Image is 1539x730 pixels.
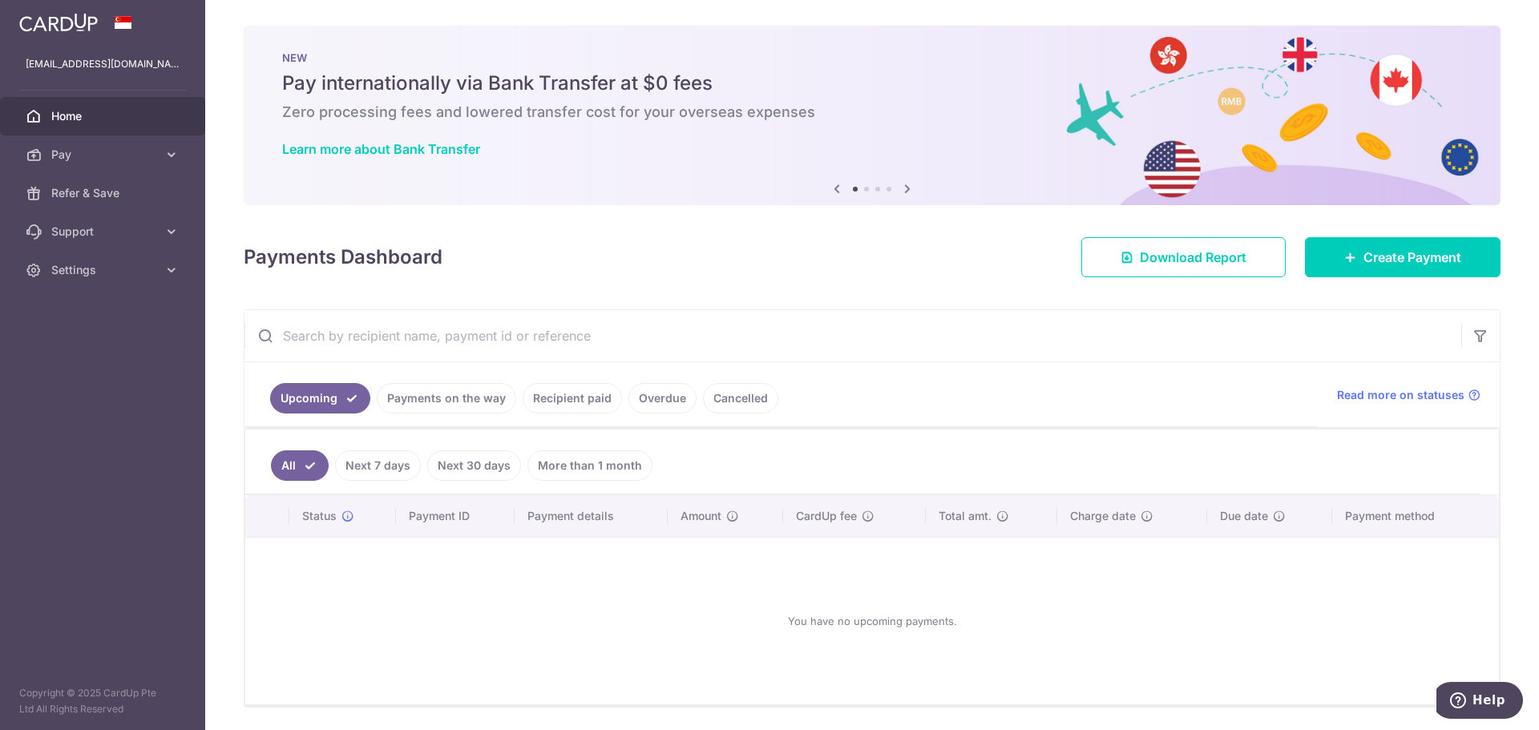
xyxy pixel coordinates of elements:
th: Payment method [1332,495,1499,537]
span: Charge date [1070,508,1136,524]
th: Payment ID [396,495,515,537]
a: Payments on the way [377,383,516,413]
span: Total amt. [939,508,992,524]
a: Overdue [628,383,697,413]
a: Download Report [1081,237,1286,277]
span: Refer & Save [51,185,157,201]
a: Read more on statuses [1337,387,1480,403]
span: Amount [681,508,721,524]
iframe: Opens a widget where you can find more information [1436,682,1523,722]
a: All [271,450,329,481]
input: Search by recipient name, payment id or reference [244,310,1461,361]
span: Status [302,508,337,524]
span: CardUp fee [796,508,857,524]
span: Download Report [1140,248,1246,267]
a: Upcoming [270,383,370,413]
a: Cancelled [703,383,778,413]
span: Due date [1220,508,1268,524]
h5: Pay internationally via Bank Transfer at $0 fees [282,71,1462,96]
a: More than 1 month [527,450,652,481]
p: [EMAIL_ADDRESS][DOMAIN_NAME] [26,56,180,72]
img: Bank transfer banner [244,26,1501,205]
h6: Zero processing fees and lowered transfer cost for your overseas expenses [282,103,1462,122]
a: Learn more about Bank Transfer [282,141,480,157]
span: Home [51,108,157,124]
span: Read more on statuses [1337,387,1464,403]
a: Next 7 days [335,450,421,481]
span: Settings [51,262,157,278]
span: Support [51,224,157,240]
span: Create Payment [1363,248,1461,267]
img: CardUp [19,13,98,32]
div: You have no upcoming payments. [265,551,1480,692]
a: Recipient paid [523,383,622,413]
a: Create Payment [1305,237,1501,277]
h4: Payments Dashboard [244,243,442,272]
a: Next 30 days [427,450,521,481]
th: Payment details [515,495,669,537]
span: Pay [51,147,157,163]
p: NEW [282,51,1462,64]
